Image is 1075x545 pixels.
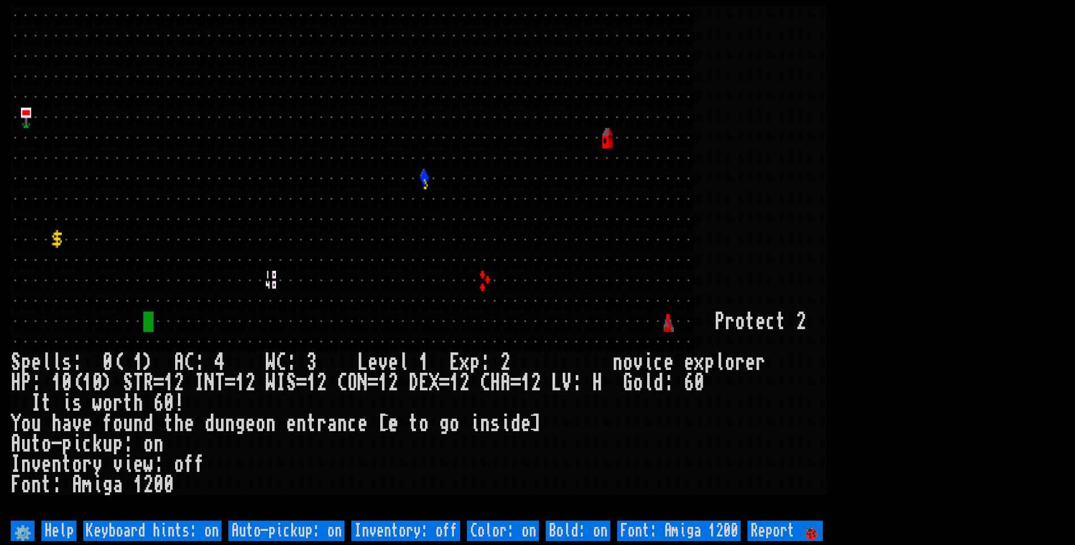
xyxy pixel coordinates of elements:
div: : [154,454,164,475]
div: P [21,373,31,393]
div: l [643,373,653,393]
div: n [296,414,307,434]
div: r [113,393,123,414]
div: s [490,414,500,434]
div: n [337,414,347,434]
div: : [72,352,82,373]
div: o [174,454,184,475]
input: Bold: on [546,521,610,541]
div: v [633,352,643,373]
div: t [164,414,174,434]
div: u [123,414,133,434]
div: R [143,373,154,393]
div: o [103,393,113,414]
div: p [113,434,123,454]
div: h [133,393,143,414]
div: e [133,454,143,475]
div: = [368,373,378,393]
div: n [31,475,41,495]
div: p [21,352,31,373]
div: l [52,352,62,373]
div: 2 [796,312,806,332]
div: p [704,352,715,373]
div: e [388,414,398,434]
div: g [439,414,449,434]
div: h [52,414,62,434]
div: v [113,454,123,475]
div: E [419,373,429,393]
div: 1 [307,373,317,393]
div: c [653,352,664,373]
div: i [72,434,82,454]
div: n [133,414,143,434]
div: a [327,414,337,434]
div: g [103,475,113,495]
input: Inventory: off [351,521,460,541]
input: Keyboard hints: on [83,521,222,541]
div: t [307,414,317,434]
div: 1 [133,352,143,373]
div: e [388,352,398,373]
div: r [317,414,327,434]
div: H [490,373,500,393]
div: i [62,393,72,414]
div: d [511,414,521,434]
div: N [358,373,368,393]
div: N [205,373,215,393]
div: A [11,434,21,454]
div: H [11,373,21,393]
div: 2 [388,373,398,393]
div: y [92,454,103,475]
div: e [684,352,694,373]
div: o [633,373,643,393]
div: c [766,312,776,332]
div: e [82,414,92,434]
div: 0 [92,373,103,393]
div: r [735,352,745,373]
div: e [368,352,378,373]
div: ! [174,393,184,414]
div: o [21,414,31,434]
div: s [72,393,82,414]
div: [ [378,414,388,434]
div: g [235,414,245,434]
div: : [31,373,41,393]
div: 3 [307,352,317,373]
div: S [286,373,296,393]
div: w [143,454,154,475]
div: ( [72,373,82,393]
div: o [143,434,154,454]
div: d [205,414,215,434]
div: t [409,414,419,434]
div: I [194,373,205,393]
div: k [92,434,103,454]
div: 1 [419,352,429,373]
div: e [745,352,755,373]
div: a [62,414,72,434]
div: C [480,373,490,393]
div: r [755,352,766,373]
div: o [725,352,735,373]
div: 0 [694,373,704,393]
div: : [286,352,296,373]
div: f [194,454,205,475]
div: ) [103,373,113,393]
div: 2 [245,373,256,393]
div: 6 [154,393,164,414]
div: n [52,454,62,475]
div: - [52,434,62,454]
div: T [215,373,225,393]
div: S [123,373,133,393]
div: P [715,312,725,332]
div: f [184,454,194,475]
div: 2 [500,352,511,373]
div: d [653,373,664,393]
div: t [41,393,52,414]
div: W [266,352,276,373]
div: = [154,373,164,393]
div: a [113,475,123,495]
div: 2 [460,373,470,393]
div: = [511,373,521,393]
div: o [72,454,82,475]
div: 1 [164,373,174,393]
